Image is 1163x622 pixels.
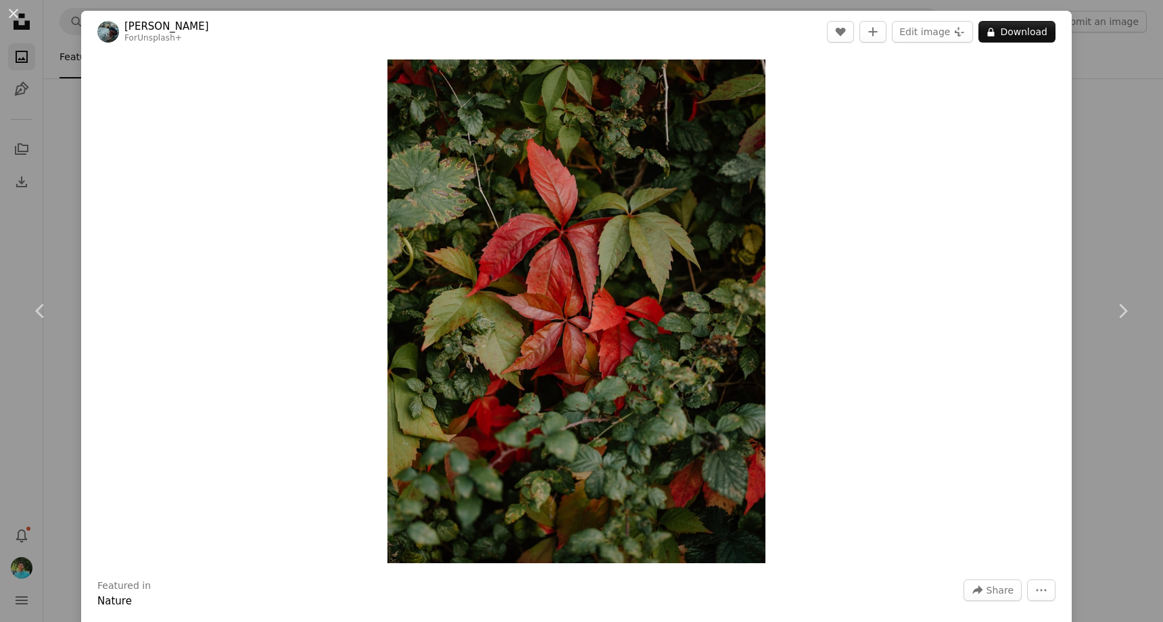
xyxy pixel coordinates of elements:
[387,59,765,563] img: Red and green leaves of a climbing plant.
[124,33,209,44] div: For
[892,21,973,43] button: Edit image
[97,579,151,593] h3: Featured in
[859,21,886,43] button: Add to Collection
[978,21,1055,43] button: Download
[964,579,1022,601] button: Share this image
[987,580,1014,600] span: Share
[97,21,119,43] img: Go to Annie Spratt's profile
[97,595,132,607] a: Nature
[827,21,854,43] button: Like
[1027,579,1055,601] button: More Actions
[137,33,182,43] a: Unsplash+
[124,20,209,33] a: [PERSON_NAME]
[387,59,765,563] button: Zoom in on this image
[1082,246,1163,376] a: Next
